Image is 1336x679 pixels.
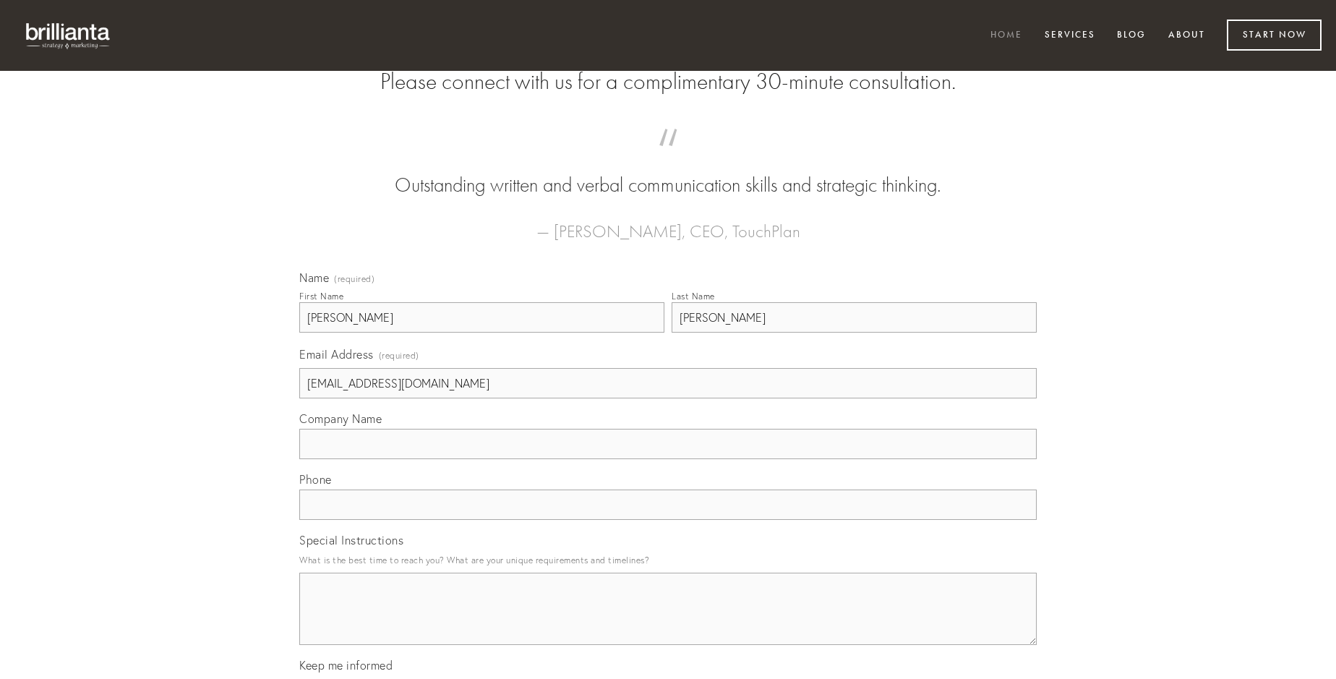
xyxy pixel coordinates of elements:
[334,275,374,283] span: (required)
[379,346,419,365] span: (required)
[1035,24,1105,48] a: Services
[14,14,123,56] img: brillianta - research, strategy, marketing
[299,68,1037,95] h2: Please connect with us for a complimentary 30-minute consultation.
[299,347,374,362] span: Email Address
[672,291,715,302] div: Last Name
[322,143,1014,171] span: “
[1108,24,1155,48] a: Blog
[1227,20,1322,51] a: Start Now
[322,200,1014,246] figcaption: — [PERSON_NAME], CEO, TouchPlan
[299,270,329,285] span: Name
[981,24,1032,48] a: Home
[322,143,1014,200] blockquote: Outstanding written and verbal communication skills and strategic thinking.
[299,550,1037,570] p: What is the best time to reach you? What are your unique requirements and timelines?
[1159,24,1215,48] a: About
[299,472,332,487] span: Phone
[299,291,343,302] div: First Name
[299,411,382,426] span: Company Name
[299,533,403,547] span: Special Instructions
[299,658,393,672] span: Keep me informed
